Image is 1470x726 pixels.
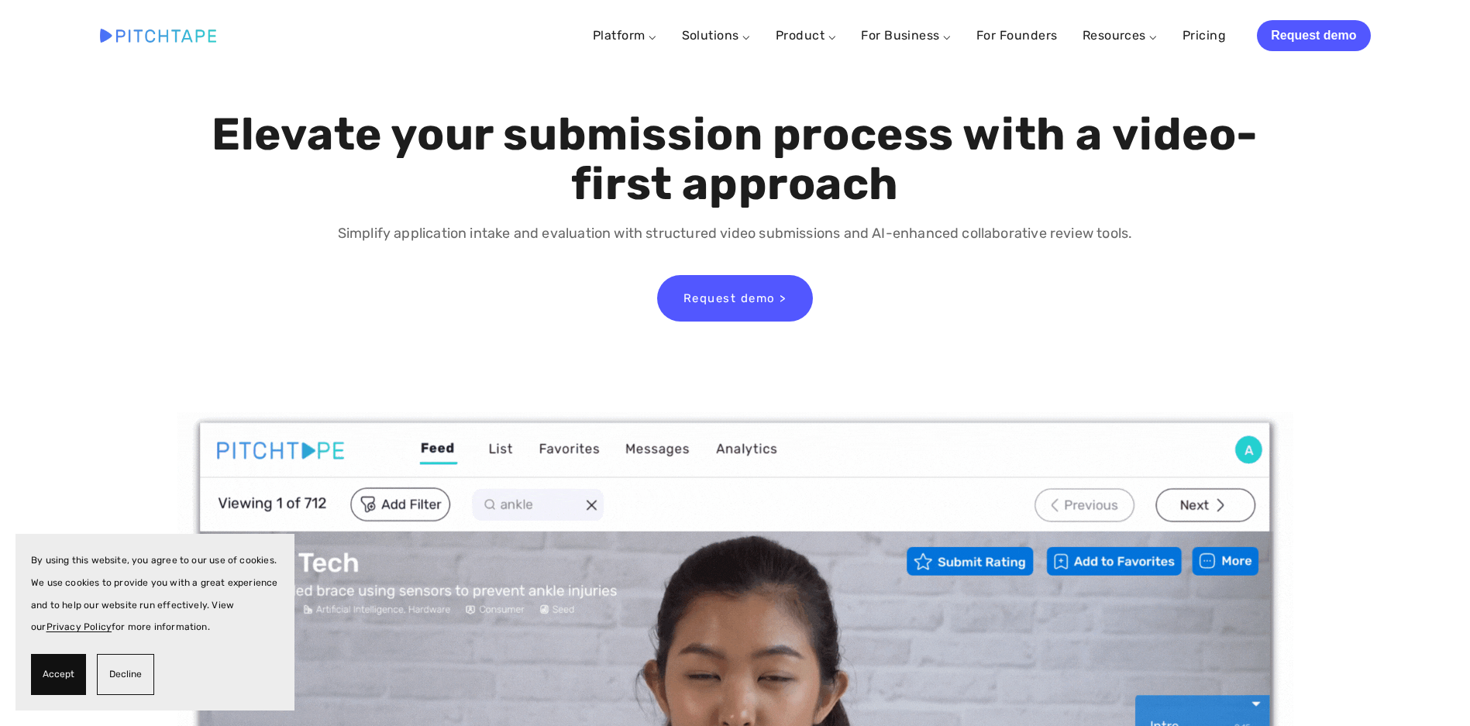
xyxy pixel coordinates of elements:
[593,28,657,43] a: Platform ⌵
[682,28,751,43] a: Solutions ⌵
[208,222,1262,245] p: Simplify application intake and evaluation with structured video submissions and AI-enhanced coll...
[861,28,952,43] a: For Business ⌵
[208,110,1262,209] h1: Elevate your submission process with a video-first approach
[15,534,294,711] section: Cookie banner
[46,621,112,632] a: Privacy Policy
[31,549,279,638] p: By using this website, you agree to our use of cookies. We use cookies to provide you with a grea...
[776,28,836,43] a: Product ⌵
[97,654,154,695] button: Decline
[657,275,813,322] a: Request demo >
[43,663,74,686] span: Accept
[100,29,216,42] img: Pitchtape | Video Submission Management Software
[1257,20,1370,51] a: Request demo
[31,654,86,695] button: Accept
[1183,22,1226,50] a: Pricing
[109,663,142,686] span: Decline
[976,22,1058,50] a: For Founders
[1083,28,1158,43] a: Resources ⌵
